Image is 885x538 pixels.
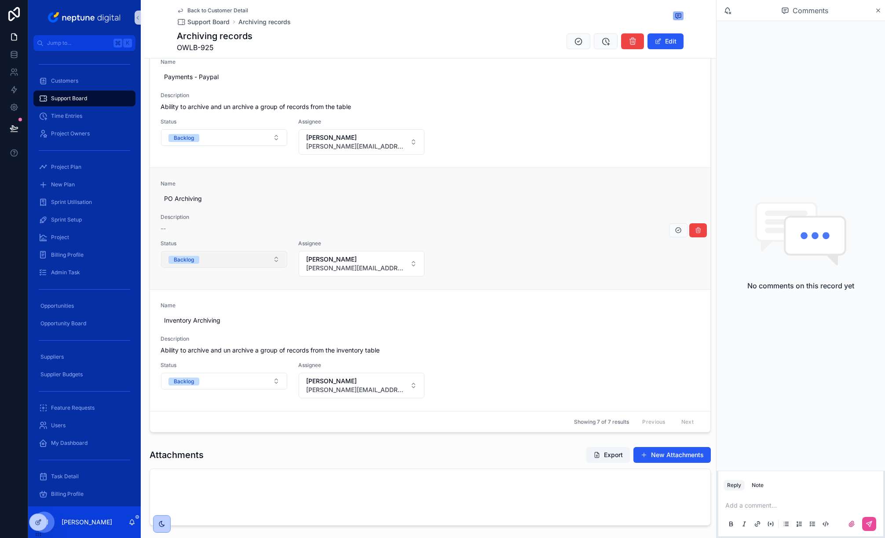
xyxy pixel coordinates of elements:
[161,118,288,125] span: Status
[33,349,135,365] a: Suppliers
[62,518,112,527] p: [PERSON_NAME]
[51,491,84,498] span: Billing Profile
[40,302,74,309] span: Opportunities
[161,129,287,146] button: Select Button
[298,362,425,369] span: Assignee
[306,255,407,264] span: [PERSON_NAME]
[187,18,230,26] span: Support Board
[306,377,407,385] span: [PERSON_NAME]
[33,418,135,433] a: Users
[306,264,407,273] span: [PERSON_NAME][EMAIL_ADDRESS][PERSON_NAME][DOMAIN_NAME]
[33,229,135,245] a: Project
[51,95,87,102] span: Support Board
[633,447,711,463] button: New Attachments
[174,378,194,385] div: Backlog
[47,40,110,47] span: Jump to...
[748,480,767,491] button: Note
[161,240,288,247] span: Status
[161,58,700,65] span: Name
[51,77,78,84] span: Customers
[161,224,166,233] span: --
[51,251,84,258] span: Billing Profile
[161,302,700,309] span: Name
[752,482,764,489] div: Note
[161,214,700,221] span: Description
[793,5,828,16] span: Comments
[299,251,425,276] button: Select Button
[46,11,123,25] img: App logo
[150,449,204,461] h1: Attachments
[306,133,407,142] span: [PERSON_NAME]
[51,216,82,223] span: Sprint Setup
[33,367,135,382] a: Supplier Budgets
[574,418,629,425] span: Showing 7 of 7 results
[124,40,131,47] span: K
[161,180,700,187] span: Name
[51,130,90,137] span: Project Owners
[164,73,696,81] span: Payments - Paypal
[306,385,407,394] span: [PERSON_NAME][EMAIL_ADDRESS][PERSON_NAME][DOMAIN_NAME]
[33,108,135,124] a: Time Entries
[161,346,700,355] span: Ability to archive and un archive a group of records from the inventory table
[33,486,135,502] a: Billing Profile
[299,129,425,155] button: Select Button
[161,362,288,369] span: Status
[187,7,248,14] span: Back to Customer Detail
[647,33,684,49] button: Edit
[298,118,425,125] span: Assignee
[51,181,75,188] span: New Plan
[747,280,854,291] h2: No comments on this record yet
[51,164,81,171] span: Project Plan
[164,316,696,325] span: Inventory Archiving
[724,480,745,491] button: Reply
[33,247,135,263] a: Billing Profile
[161,251,287,268] button: Select Button
[174,256,194,264] div: Backlog
[33,159,135,175] a: Project Plan
[161,373,287,389] button: Select Button
[306,142,407,151] span: [PERSON_NAME][EMAIL_ADDRESS][PERSON_NAME][DOMAIN_NAME]
[164,194,696,203] span: PO Archiving
[33,177,135,193] a: New Plan
[33,298,135,314] a: Opportunities
[51,234,69,241] span: Project
[51,269,80,276] span: Admin Task
[33,316,135,331] a: Opportunity Board
[28,51,141,506] div: scrollable content
[33,469,135,484] a: Task Detail
[161,102,700,111] span: Ability to archive and un archive a group of records from the table
[51,422,66,429] span: Users
[40,353,64,360] span: Suppliers
[33,126,135,142] a: Project Owners
[33,400,135,416] a: Feature Requests
[174,134,194,142] div: Backlog
[51,199,92,206] span: Sprint Utilisation
[33,265,135,280] a: Admin Task
[299,373,425,398] button: Select Button
[51,113,82,120] span: Time Entries
[161,335,700,342] span: Description
[33,212,135,228] a: Sprint Setup
[177,18,230,26] a: Support Board
[40,320,86,327] span: Opportunity Board
[586,447,630,463] button: Export
[177,42,252,53] span: OWLB-925
[33,91,135,106] a: Support Board
[33,73,135,89] a: Customers
[177,7,248,14] a: Back to Customer Detail
[238,18,291,26] a: Archiving records
[161,92,700,99] span: Description
[51,473,79,480] span: Task Detail
[51,440,88,447] span: My Dashboard
[177,30,252,42] h1: Archiving records
[51,404,95,411] span: Feature Requests
[33,435,135,451] a: My Dashboard
[298,240,425,247] span: Assignee
[33,194,135,210] a: Sprint Utilisation
[40,371,83,378] span: Supplier Budgets
[33,35,135,51] button: Jump to...K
